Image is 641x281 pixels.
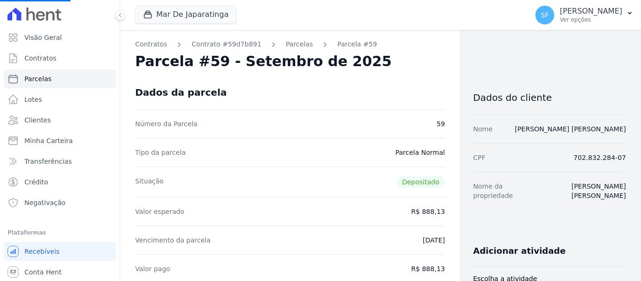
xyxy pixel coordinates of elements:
a: Parcelas [4,69,116,88]
p: Ver opções [560,16,622,23]
dt: Número da Parcela [135,119,198,129]
a: Clientes [4,111,116,129]
dt: Vencimento da parcela [135,235,211,245]
span: Contratos [24,53,56,63]
dd: 702.832.284-07 [573,153,626,162]
a: Contratos [4,49,116,68]
dt: Nome [473,124,492,134]
span: Transferências [24,157,72,166]
a: Lotes [4,90,116,109]
dd: [PERSON_NAME] [PERSON_NAME] [538,182,626,200]
a: Parcelas [286,39,313,49]
span: Conta Hent [24,267,61,277]
button: Mar De Japaratinga [135,6,237,23]
a: Negativação [4,193,116,212]
span: Minha Carteira [24,136,73,145]
dd: [DATE] [423,235,445,245]
div: Plataformas [8,227,112,238]
a: Minha Carteira [4,131,116,150]
span: Crédito [24,177,48,187]
span: Lotes [24,95,42,104]
dd: Parcela Normal [395,148,445,157]
h2: Parcela #59 - Setembro de 2025 [135,53,392,70]
a: Visão Geral [4,28,116,47]
dt: Situação [135,176,164,188]
a: Transferências [4,152,116,171]
dd: 59 [436,119,445,129]
nav: Breadcrumb [135,39,445,49]
dt: Valor esperado [135,207,184,216]
div: Dados da parcela [135,87,227,98]
p: [PERSON_NAME] [560,7,622,16]
span: Depositado [397,176,445,188]
dt: Valor pago [135,264,170,273]
a: Recebíveis [4,242,116,261]
a: [PERSON_NAME] [PERSON_NAME] [515,125,626,133]
dd: R$ 888,13 [411,264,445,273]
span: SF [541,12,549,18]
dd: R$ 888,13 [411,207,445,216]
button: SF [PERSON_NAME] Ver opções [528,2,641,28]
span: Negativação [24,198,66,207]
a: Crédito [4,173,116,191]
dt: Tipo da parcela [135,148,186,157]
dt: CPF [473,153,485,162]
a: Parcela #59 [337,39,377,49]
span: Recebíveis [24,247,60,256]
span: Clientes [24,115,51,125]
h3: Adicionar atividade [473,245,565,257]
span: Visão Geral [24,33,62,42]
dt: Nome da propriedade [473,182,530,200]
a: Contrato #59d7b891 [191,39,261,49]
a: Contratos [135,39,167,49]
h3: Dados do cliente [473,92,626,103]
span: Parcelas [24,74,52,84]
